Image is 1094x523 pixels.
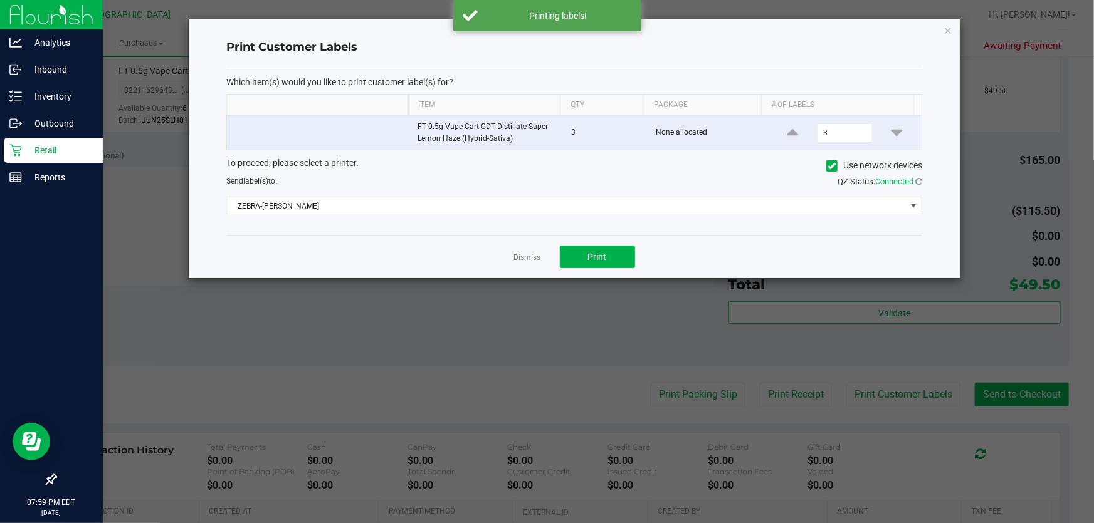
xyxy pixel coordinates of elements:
a: Dismiss [514,252,541,263]
td: 3 [564,116,648,150]
td: FT 0.5g Vape Cart CDT Distillate Super Lemon Haze (Hybrid-Sativa) [410,116,564,150]
td: None allocated [648,116,767,150]
span: ZEBRA-[PERSON_NAME] [227,197,906,215]
span: Print [588,252,607,262]
button: Print [560,246,635,268]
inline-svg: Outbound [9,117,22,130]
h4: Print Customer Labels [226,39,922,56]
inline-svg: Reports [9,171,22,184]
th: Item [408,95,560,116]
p: Which item(s) would you like to print customer label(s) for? [226,76,922,88]
inline-svg: Inventory [9,90,22,103]
span: Send to: [226,177,277,185]
th: # of labels [761,95,913,116]
p: Analytics [22,35,97,50]
inline-svg: Retail [9,144,22,157]
p: Retail [22,143,97,158]
label: Use network devices [826,159,922,172]
div: To proceed, please select a printer. [217,157,932,175]
p: Inventory [22,89,97,104]
th: Package [644,95,762,116]
inline-svg: Inbound [9,63,22,76]
p: Outbound [22,116,97,131]
th: Qty [560,95,643,116]
inline-svg: Analytics [9,36,22,49]
p: 07:59 PM EDT [6,497,97,508]
span: label(s) [243,177,268,185]
span: QZ Status: [838,177,922,186]
div: Printing labels! [485,9,632,22]
p: Inbound [22,62,97,77]
iframe: Resource center [13,423,50,460]
p: Reports [22,170,97,185]
p: [DATE] [6,508,97,517]
span: Connected [875,177,913,186]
